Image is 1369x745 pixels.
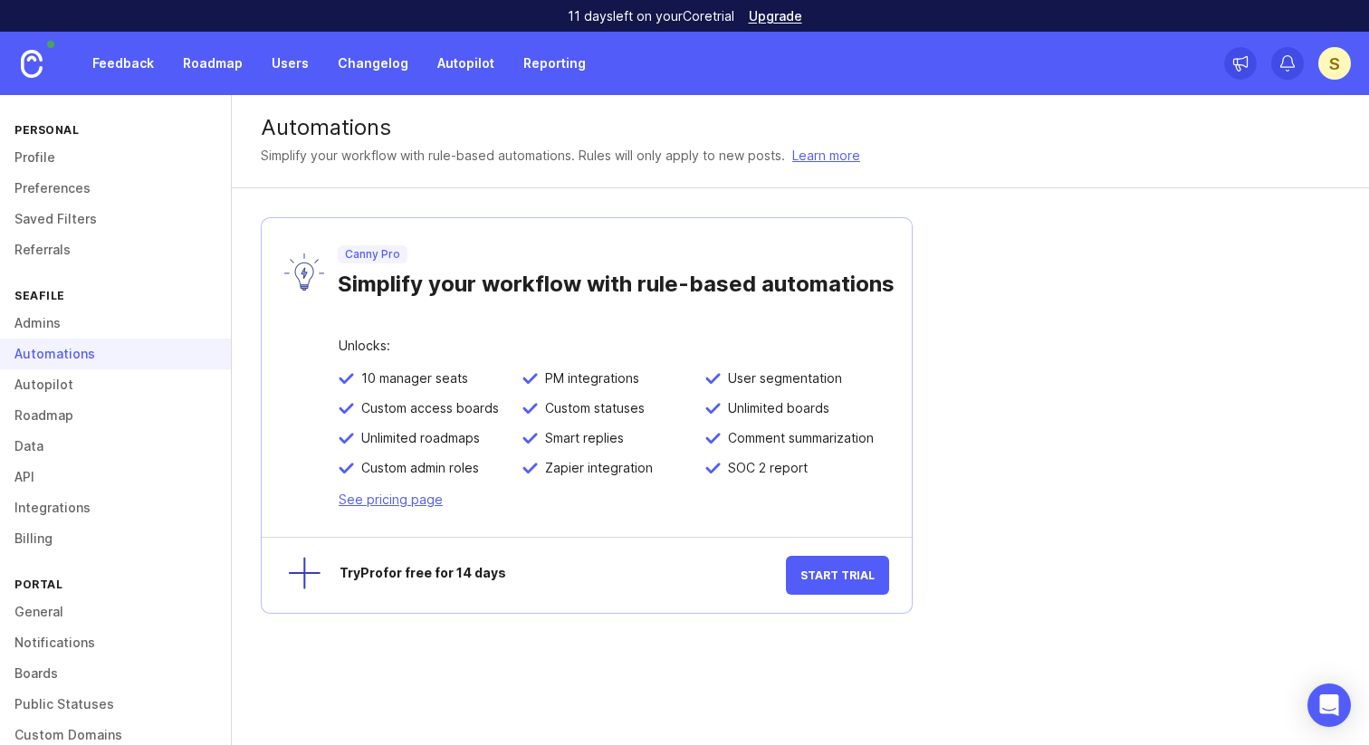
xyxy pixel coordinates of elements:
[339,339,889,370] div: Unlocks:
[538,400,645,416] span: Custom statuses
[749,10,802,23] a: Upgrade
[261,47,320,80] a: Users
[721,370,842,387] span: User segmentation
[538,370,639,387] span: PM integrations
[261,117,1340,138] div: Automations
[261,146,785,166] p: Simplify your workflow with rule-based automations. Rules will only apply to new posts.
[426,47,505,80] a: Autopilot
[786,556,889,595] button: Start Trial
[1318,47,1351,80] button: S
[354,370,468,387] span: 10 manager seats
[1307,683,1351,727] div: Open Intercom Messenger
[327,47,419,80] a: Changelog
[172,47,254,80] a: Roadmap
[339,492,443,507] a: See pricing page
[512,47,597,80] a: Reporting
[81,47,165,80] a: Feedback
[792,146,860,166] a: Learn more
[340,567,786,584] div: Try Pro for free for 14 days
[721,400,829,416] span: Unlimited boards
[338,263,934,298] div: Simplify your workflow with rule-based automations
[538,430,624,446] span: Smart replies
[21,50,43,78] img: Canny Home
[354,400,499,416] span: Custom access boards
[354,430,480,446] span: Unlimited roadmaps
[354,460,479,476] span: Custom admin roles
[721,430,874,446] span: Comment summarization
[538,460,653,476] span: Zapier integration
[721,460,808,476] span: SOC 2 report
[284,253,324,291] img: lyW0TRAiArAAAAAASUVORK5CYII=
[800,568,875,582] span: Start Trial
[568,7,734,25] p: 11 days left on your Core trial
[345,247,400,262] p: Canny Pro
